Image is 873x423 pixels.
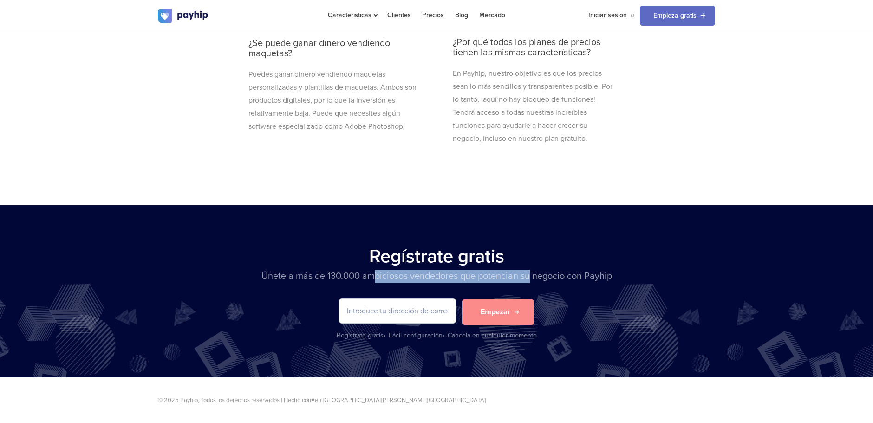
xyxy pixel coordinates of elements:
span: Características [328,11,376,19]
span: • [443,331,445,339]
p: En Payhip, nuestro objetivo es que los precios sean lo más sencillos y transparentes posible. Por... [453,67,616,145]
div: Cancela en cualquier momento [448,331,537,340]
button: Empezar [462,299,534,325]
a: Empieza gratis [640,6,715,26]
div: Regístrate gratis [337,331,387,340]
div: Fácil configuración [389,331,446,340]
h3: ¿Se puede ganar dinero vendiendo maquetas? [248,38,420,59]
input: Introduce tu dirección de correo electrónico [339,299,456,323]
p: Puedes ganar dinero vendiendo maquetas personalizadas y plantillas de maquetas. Ambos son product... [248,68,420,133]
p: © 2025 Payhip, Todos los derechos reservados | Hecho con en [GEOGRAPHIC_DATA][PERSON_NAME][GEOGRA... [158,396,715,405]
span: ♥ [311,397,315,404]
p: Únete a más de 130.000 ambiciosos vendedores que potencian su negocio con Payhip [158,270,715,283]
span: • [384,331,386,339]
img: logo.svg [158,9,209,23]
h2: Regístrate gratis [158,243,715,270]
h3: ¿Por qué todos los planes de precios tienen las mismas características? [453,37,616,58]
